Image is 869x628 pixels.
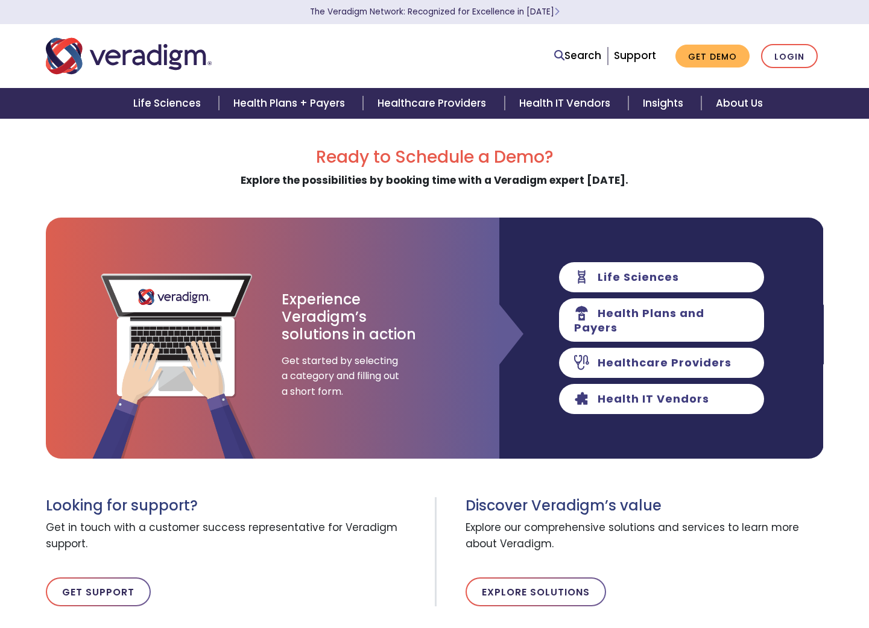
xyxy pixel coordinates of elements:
[310,6,560,17] a: The Veradigm Network: Recognized for Excellence in [DATE]Learn More
[675,45,750,68] a: Get Demo
[219,88,363,119] a: Health Plans + Payers
[363,88,504,119] a: Healthcare Providers
[241,173,628,187] strong: Explore the possibilities by booking time with a Veradigm expert [DATE].
[505,88,628,119] a: Health IT Vendors
[46,147,824,168] h2: Ready to Schedule a Demo?
[628,88,701,119] a: Insights
[701,88,777,119] a: About Us
[466,497,824,515] h3: Discover Veradigm’s value
[614,48,656,63] a: Support
[282,291,417,343] h3: Experience Veradigm’s solutions in action
[466,515,824,558] span: Explore our comprehensive solutions and services to learn more about Veradigm.
[46,577,151,606] a: Get Support
[46,497,426,515] h3: Looking for support?
[554,48,601,64] a: Search
[119,88,219,119] a: Life Sciences
[46,36,212,76] img: Veradigm logo
[46,515,426,558] span: Get in touch with a customer success representative for Veradigm support.
[761,44,818,69] a: Login
[466,577,606,606] a: Explore Solutions
[282,353,402,400] span: Get started by selecting a category and filling out a short form.
[554,6,560,17] span: Learn More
